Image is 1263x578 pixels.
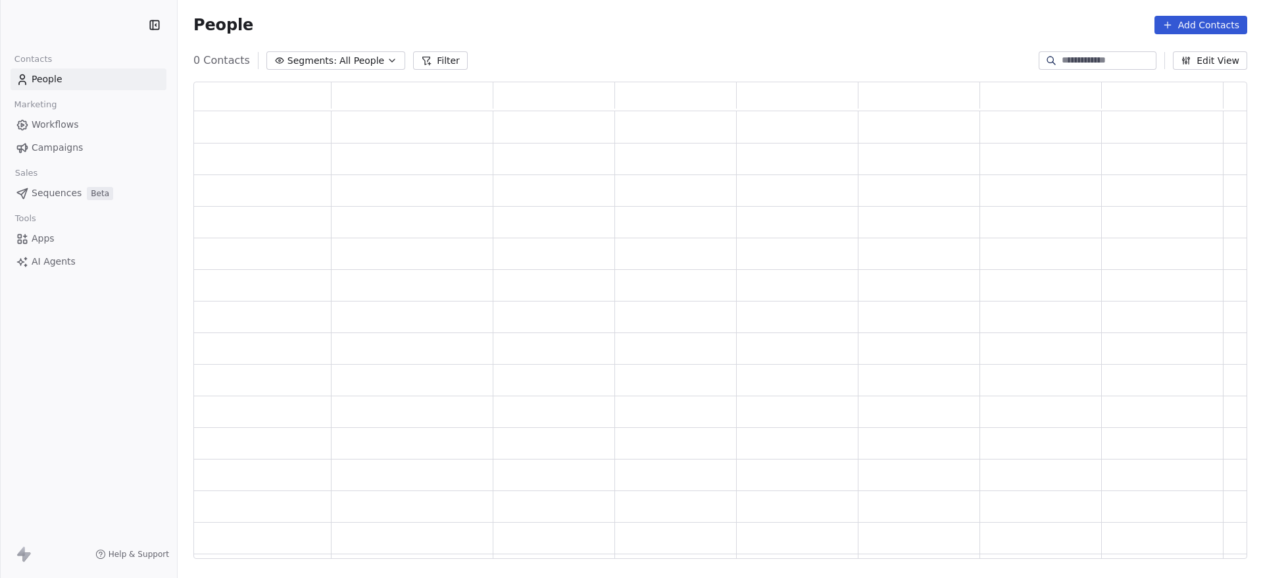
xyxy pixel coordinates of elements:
a: AI Agents [11,251,166,273]
a: Help & Support [95,549,169,560]
button: Add Contacts [1154,16,1247,34]
span: Help & Support [109,549,169,560]
a: Apps [11,228,166,250]
a: Workflows [11,114,166,136]
span: Sales [9,163,43,183]
span: Sequences [32,186,82,200]
button: Filter [413,51,468,70]
span: Contacts [9,49,58,69]
button: Edit View [1173,51,1247,70]
span: People [193,15,253,35]
span: Marketing [9,95,62,115]
span: 0 Contacts [193,53,250,68]
a: SequencesBeta [11,182,166,204]
span: Apps [32,232,55,246]
span: Tools [9,209,41,228]
span: Workflows [32,118,79,132]
a: Campaigns [11,137,166,159]
span: Campaigns [32,141,83,155]
span: People [32,72,62,86]
span: All People [339,54,384,68]
a: People [11,68,166,90]
span: Beta [87,187,113,200]
span: AI Agents [32,255,76,269]
span: Segments: [287,54,337,68]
